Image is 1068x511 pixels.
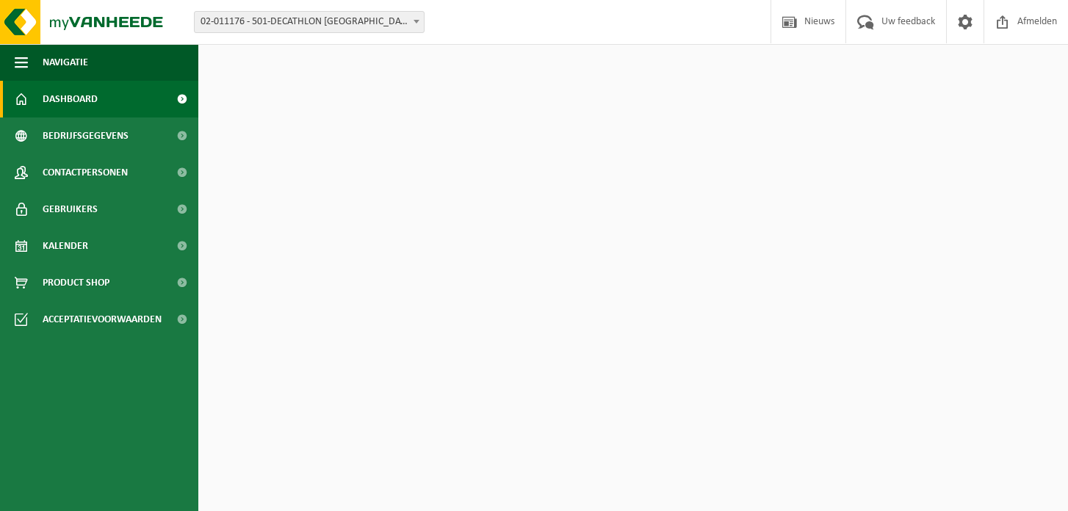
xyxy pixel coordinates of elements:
span: Navigatie [43,44,88,81]
span: Gebruikers [43,191,98,228]
span: Dashboard [43,81,98,117]
span: Contactpersonen [43,154,128,191]
span: Kalender [43,228,88,264]
span: 02-011176 - 501-DECATHLON BRUGGE - BRUGGE [195,12,424,32]
span: Bedrijfsgegevens [43,117,129,154]
span: Acceptatievoorwaarden [43,301,162,338]
span: Product Shop [43,264,109,301]
span: 02-011176 - 501-DECATHLON BRUGGE - BRUGGE [194,11,425,33]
